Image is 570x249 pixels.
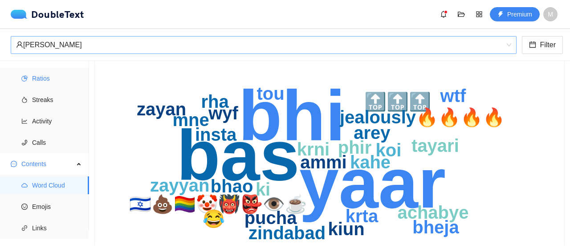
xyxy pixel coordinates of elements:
span: Emojis [32,198,82,216]
text: zayyan [150,176,209,195]
text: tayari [411,136,459,155]
text: ki [256,180,270,199]
text: 😂 [203,208,225,229]
text: zindabad [248,223,326,243]
span: folder-open [455,11,468,18]
span: Links [32,219,82,237]
text: krta [346,206,379,226]
text: rha [201,92,229,111]
span: smile [21,204,28,210]
span: Activity [32,112,82,130]
text: krni [297,139,330,159]
text: bheja [412,217,459,237]
text: bhao [211,176,253,196]
text: yaar [299,143,446,223]
span: link [21,225,28,231]
span: Word Cloud [32,176,82,194]
img: logo [11,10,31,19]
button: appstore [472,7,486,21]
text: achabye [398,203,469,222]
text: phir [338,138,372,157]
text: ammi [300,152,347,172]
span: cloud [21,182,28,188]
span: appstore [472,11,486,18]
text: wyf [208,103,238,123]
text: mne [173,110,209,130]
text: kahe [350,152,391,172]
text: tou [257,84,285,103]
span: Streaks [32,91,82,109]
button: thunderboltPremium [490,7,540,21]
span: M [548,7,553,21]
span: Premium [507,9,532,19]
span: calendar [529,41,536,49]
text: 🇮🇱💩🏳️‍🌈🤡👹👺👁️☕ [129,193,307,215]
button: bell [436,7,451,21]
text: bhi [239,76,346,155]
text: pucha [244,208,297,228]
span: Ratios [32,69,82,87]
text: bas [177,115,300,195]
text: arey [354,123,391,143]
div: DoubleText [11,10,84,19]
span: Contents [21,155,74,173]
text: zayan [137,99,186,119]
text: 🔝🔝🔝 [365,91,432,112]
div: ‏‎[PERSON_NAME]‎‏ [16,37,503,53]
span: Calls [32,134,82,151]
text: koi [376,140,402,160]
span: phone [21,139,28,146]
span: Filter [540,39,556,50]
span: user [16,41,23,48]
span: line-chart [21,118,28,124]
text: wtf [440,86,466,106]
text: jealously🔥🔥🔥🔥 [339,106,505,128]
button: calendarFilter [522,36,563,54]
span: thunderbolt [497,11,504,18]
text: kiun [328,219,365,239]
span: fire [21,97,28,103]
span: bell [437,11,450,18]
span: pie-chart [21,75,28,82]
span: message [11,161,17,167]
span: ‏‎Zayan‎‏ [16,37,511,53]
a: logoDoubleText [11,10,84,19]
text: insta [195,125,237,144]
button: folder-open [454,7,468,21]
